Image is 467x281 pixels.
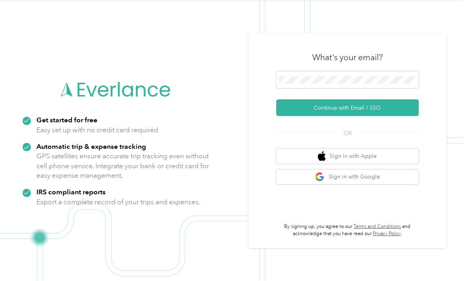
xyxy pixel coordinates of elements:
[318,152,326,161] img: apple logo
[36,197,200,207] p: Export a complete record of your trips and expenses.
[276,100,419,116] button: Continue with Email / SSO
[353,224,401,230] a: Terms and Conditions
[276,224,419,237] p: By signing up, you agree to our and acknowledge that you have read our .
[36,125,158,135] p: Easy set up with no credit card required
[36,188,106,196] strong: IRS compliant reports
[373,231,401,237] a: Privacy Policy
[334,129,361,138] span: OR
[36,142,146,151] strong: Automatic trip & expense tracking
[36,152,209,181] p: GPS satellites ensure accurate trip tracking even without cell phone service. Integrate your bank...
[315,173,325,182] img: google logo
[36,116,97,124] strong: Get started for free
[276,149,419,164] button: apple logoSign in with Apple
[312,52,383,63] h3: What's your email?
[276,170,419,185] button: google logoSign in with Google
